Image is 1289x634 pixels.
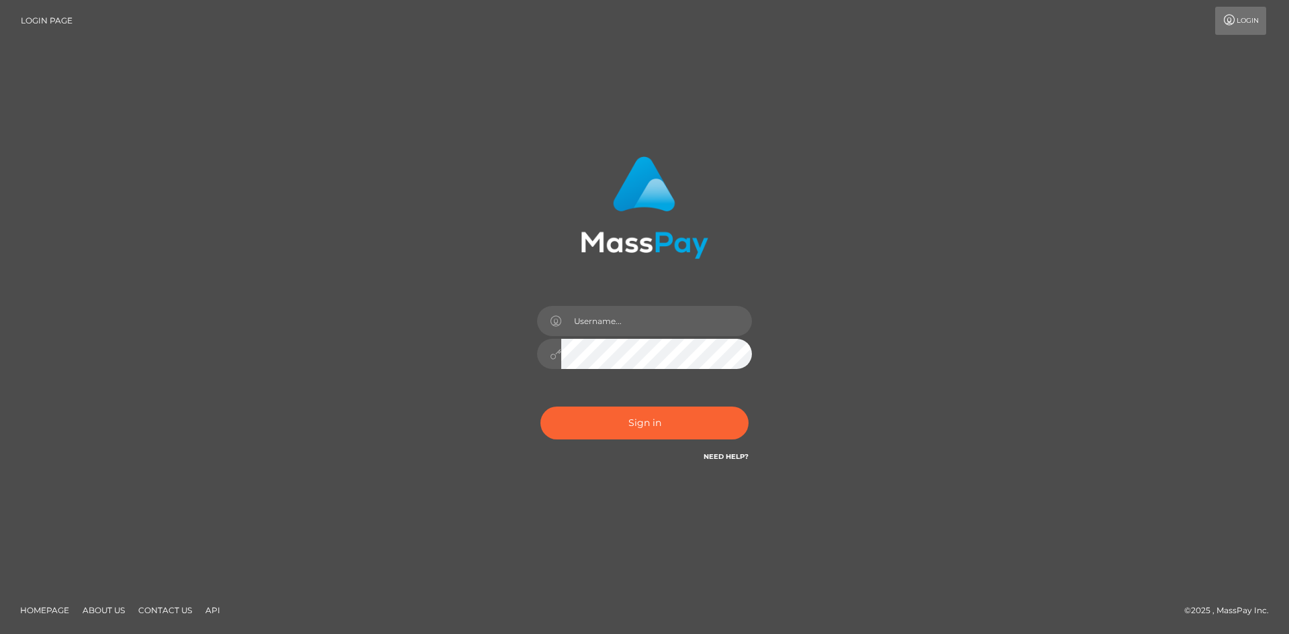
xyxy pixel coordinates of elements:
a: Need Help? [704,452,749,461]
a: API [200,600,226,621]
a: Login Page [21,7,73,35]
div: © 2025 , MassPay Inc. [1184,603,1279,618]
a: Homepage [15,600,75,621]
img: MassPay Login [581,156,708,259]
button: Sign in [540,407,749,439]
a: About Us [77,600,130,621]
a: Contact Us [133,600,197,621]
input: Username... [561,306,752,336]
a: Login [1215,7,1266,35]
